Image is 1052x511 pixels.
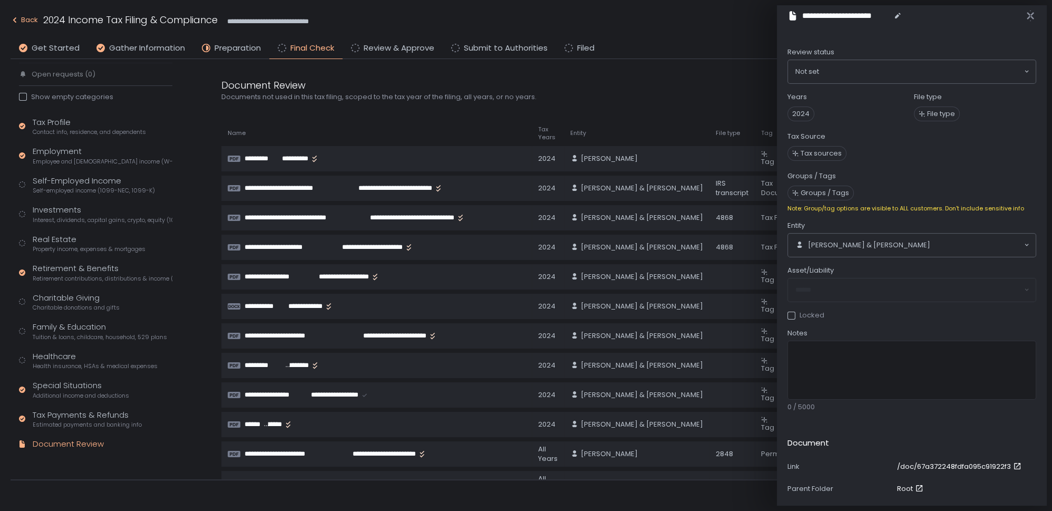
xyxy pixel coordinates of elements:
[581,184,703,193] span: [PERSON_NAME] & [PERSON_NAME]
[228,129,246,137] span: Name
[11,14,38,26] div: Back
[914,92,942,102] label: File type
[581,272,703,282] span: [PERSON_NAME] & [PERSON_NAME]
[787,171,836,181] label: Groups / Tags
[581,420,703,429] span: [PERSON_NAME] & [PERSON_NAME]
[33,421,142,429] span: Estimated payments and banking info
[464,42,548,54] span: Submit to Authorities
[787,437,829,449] h2: Document
[109,42,185,54] span: Gather Information
[787,221,805,230] span: Entity
[33,158,172,166] span: Employee and [DEMOGRAPHIC_DATA] income (W-2s)
[787,329,807,338] span: Notes
[33,333,167,341] span: Tuition & loans, childcare, household, 529 plans
[716,129,740,137] span: File type
[11,13,38,30] button: Back
[787,47,834,57] span: Review status
[787,132,825,141] label: Tax Source
[581,213,703,223] span: [PERSON_NAME] & [PERSON_NAME]
[581,479,638,488] span: [PERSON_NAME]
[787,462,893,471] div: Link
[581,243,703,252] span: [PERSON_NAME] & [PERSON_NAME]
[787,205,1036,213] div: Note: Group/tag options are visible to ALL customers. Don't include sensitive info
[787,402,1036,412] div: 0 / 5000
[33,321,167,341] div: Family & Education
[33,351,158,371] div: Healthcare
[897,484,926,494] a: Root
[761,363,774,373] span: Tag
[761,275,774,285] span: Tag
[290,42,334,54] span: Final Check
[221,92,727,102] div: Documents not used in this tax filing, scoped to the tax year of the filing, all years, or no years.
[364,42,434,54] span: Review & Approve
[33,292,120,312] div: Charitable Giving
[787,92,807,102] label: Years
[761,304,774,314] span: Tag
[221,78,727,92] div: Document Review
[33,304,120,312] span: Charitable donations and gifts
[581,302,703,311] span: [PERSON_NAME] & [PERSON_NAME]
[788,234,1036,257] div: Search for option
[33,117,146,137] div: Tax Profile
[33,245,145,253] span: Property income, expenses & mortgages
[33,409,142,429] div: Tax Payments & Refunds
[787,266,834,275] span: Asset/Liability
[33,216,172,224] span: Interest, dividends, capital gains, crypto, equity (1099s, K-1s)
[570,129,586,137] span: Entity
[33,275,172,283] span: Retirement contributions, distributions & income (1099-R, 5498)
[819,66,1023,77] input: Search for option
[577,42,595,54] span: Filed
[788,60,1036,83] div: Search for option
[33,263,172,283] div: Retirement & Benefits
[801,149,842,158] span: Tax sources
[927,109,955,119] span: File type
[33,392,129,400] span: Additional income and deductions
[581,449,638,459] span: [PERSON_NAME]
[33,234,145,254] div: Real Estate
[33,362,158,370] span: Health insurance, HSAs & medical expenses
[581,361,703,370] span: [PERSON_NAME] & [PERSON_NAME]
[581,390,703,400] span: [PERSON_NAME] & [PERSON_NAME]
[32,70,95,79] span: Open requests (0)
[538,126,558,141] span: Tax Years
[581,331,703,341] span: [PERSON_NAME] & [PERSON_NAME]
[215,42,261,54] span: Preparation
[33,187,155,195] span: Self-employed income (1099-NEC, 1099-K)
[43,13,218,27] h1: 2024 Income Tax Filing & Compliance
[761,393,774,403] span: Tag
[761,157,774,167] span: Tag
[33,204,172,224] div: Investments
[33,380,129,400] div: Special Situations
[33,438,104,450] div: Document Review
[761,129,773,137] span: Tag
[33,128,146,136] span: Contact info, residence, and dependents
[897,462,1024,471] a: /doc/67a372248fdfa095c91922f3
[787,484,893,494] div: Parent Folder
[33,175,155,195] div: Self-Employed Income
[930,240,1023,250] input: Search for option
[32,42,80,54] span: Get Started
[808,240,930,250] span: [PERSON_NAME] & [PERSON_NAME]
[787,107,814,121] span: 2024
[761,334,774,344] span: Tag
[801,188,849,198] span: Groups / Tags
[581,154,638,163] span: [PERSON_NAME]
[795,66,819,77] span: Not set
[761,422,774,432] span: Tag
[33,146,172,166] div: Employment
